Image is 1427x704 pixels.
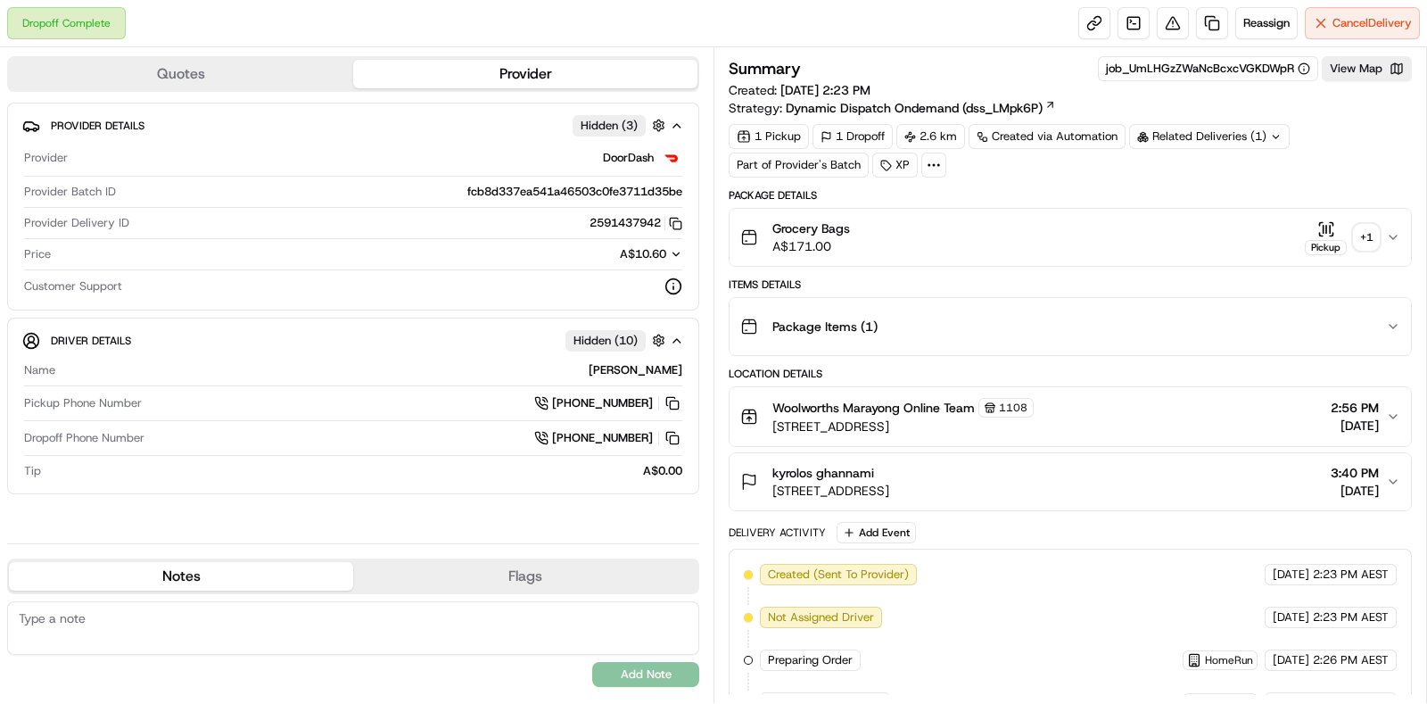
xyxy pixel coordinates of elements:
div: Related Deliveries (1) [1129,124,1290,149]
div: 2.6 km [896,124,965,149]
button: job_UmLHGzZWaNcBcxcVGKDWpR [1106,61,1310,77]
span: Hidden ( 3 ) [581,118,638,134]
h3: Summary [729,61,801,77]
div: 1 Pickup [729,124,809,149]
div: [PERSON_NAME] [62,362,682,378]
span: Woolworths Marayong Online Team [772,399,975,417]
button: Hidden (3) [573,114,670,137]
div: 1 Dropoff [812,124,893,149]
span: DoorDash [603,150,654,166]
span: Preparing Order [768,652,853,668]
div: Package Details [729,188,1412,203]
span: Provider [24,150,68,166]
span: Created (Sent To Provider) [768,567,909,583]
span: A$171.00 [772,237,850,255]
div: XP [872,153,918,178]
button: Grocery BagsA$171.00Pickup+1 [730,209,1411,266]
span: Provider Batch ID [24,184,116,200]
button: A$10.60 [525,246,682,262]
span: [PHONE_NUMBER] [552,395,653,411]
span: HomeRun [1205,653,1253,667]
span: [DATE] [1331,417,1379,435]
img: doordash_logo_v2.png [661,147,682,169]
button: Pickup [1305,220,1347,255]
span: Name [24,362,55,378]
span: Grocery Bags [772,219,850,237]
span: Driver Details [51,334,131,348]
span: Dynamic Dispatch Ondemand (dss_LMpk6P) [786,99,1043,117]
span: Provider Details [51,119,144,133]
button: Pickup+1 [1305,220,1379,255]
span: fcb8d337ea541a46503c0fe3711d35be [467,184,682,200]
a: [PHONE_NUMBER] [534,393,682,413]
span: Not Assigned Driver [768,609,874,625]
button: Provider DetailsHidden (3) [22,111,684,140]
button: CancelDelivery [1305,7,1420,39]
span: 2:23 PM AEST [1313,567,1389,583]
span: [DATE] [1273,609,1309,625]
div: A$0.00 [48,463,682,479]
span: Reassign [1243,15,1290,31]
span: 1108 [999,401,1027,415]
span: 2:56 PM [1331,399,1379,417]
span: Price [24,246,51,262]
button: View Map [1322,56,1412,81]
span: [DATE] 2:23 PM [780,82,870,98]
span: Cancel Delivery [1332,15,1412,31]
button: Add Event [837,522,916,543]
span: Hidden ( 10 ) [573,333,638,349]
a: Created via Automation [969,124,1126,149]
div: Pickup [1305,240,1347,255]
a: Dynamic Dispatch Ondemand (dss_LMpk6P) [786,99,1056,117]
span: Created: [729,81,870,99]
span: [DATE] [1273,652,1309,668]
button: Provider [353,60,697,88]
span: Customer Support [24,278,122,294]
span: 2:23 PM AEST [1313,609,1389,625]
button: kyrolos ghannami[STREET_ADDRESS]3:40 PM[DATE] [730,453,1411,510]
button: Flags [353,562,697,591]
span: [STREET_ADDRESS] [772,482,889,500]
button: Package Items (1) [730,298,1411,355]
a: [PHONE_NUMBER] [534,428,682,448]
span: [DATE] [1331,482,1379,500]
button: Driver DetailsHidden (10) [22,326,684,355]
span: 3:40 PM [1331,464,1379,482]
span: Pickup Phone Number [24,395,142,411]
span: 2:26 PM AEST [1313,652,1389,668]
div: Location Details [729,367,1412,381]
span: Dropoff Phone Number [24,430,144,446]
span: [PHONE_NUMBER] [552,430,653,446]
button: Reassign [1235,7,1298,39]
span: Tip [24,463,41,479]
button: Hidden (10) [565,329,670,352]
button: 2591437942 [590,215,682,231]
div: + 1 [1354,225,1379,250]
div: Items Details [729,277,1412,292]
button: Woolworths Marayong Online Team1108[STREET_ADDRESS]2:56 PM[DATE] [730,387,1411,446]
button: Quotes [9,60,353,88]
span: [STREET_ADDRESS] [772,418,1034,435]
span: Package Items ( 1 ) [772,318,878,335]
span: A$10.60 [620,246,666,261]
button: Notes [9,562,353,591]
span: kyrolos ghannami [772,464,874,482]
span: Provider Delivery ID [24,215,129,231]
div: Strategy: [729,99,1056,117]
div: Delivery Activity [729,526,826,540]
span: [DATE] [1273,567,1309,583]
